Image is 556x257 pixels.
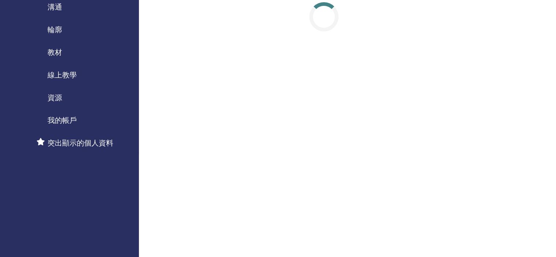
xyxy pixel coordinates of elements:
font: 教材 [48,48,62,57]
font: 輪廓 [48,25,62,34]
font: 資源 [48,93,62,102]
font: 溝通 [48,2,62,12]
font: 我的帳戶 [48,116,77,125]
font: 突出顯示的個人資料 [48,138,113,148]
font: 線上教學 [48,70,77,80]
